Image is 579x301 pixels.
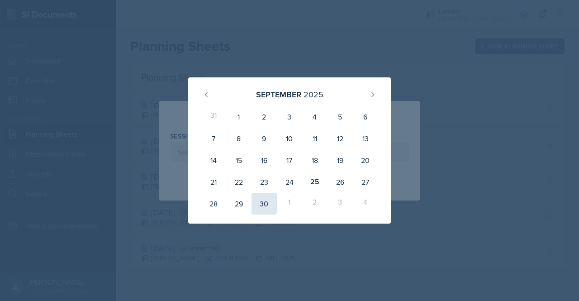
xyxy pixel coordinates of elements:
div: 8 [226,128,252,149]
div: 12 [327,128,353,149]
div: 3 [277,106,302,128]
div: 11 [302,128,327,149]
div: 21 [201,171,226,193]
div: 14 [201,149,226,171]
div: 15 [226,149,252,171]
div: 23 [252,171,277,193]
div: 30 [252,193,277,215]
div: 20 [353,149,378,171]
div: 29 [226,193,252,215]
div: 24 [277,171,302,193]
div: 4 [302,106,327,128]
div: 25 [302,171,327,193]
div: 2 [252,106,277,128]
div: 1 [226,106,252,128]
div: 2 [302,193,327,215]
div: 3 [327,193,353,215]
div: 1 [277,193,302,215]
div: 5 [327,106,353,128]
div: 22 [226,171,252,193]
div: 19 [327,149,353,171]
div: 9 [252,128,277,149]
div: 7 [201,128,226,149]
div: 28 [201,193,226,215]
div: 6 [353,106,378,128]
div: 16 [252,149,277,171]
div: 4 [353,193,378,215]
div: 10 [277,128,302,149]
div: 27 [353,171,378,193]
div: 2025 [304,88,323,100]
div: 13 [353,128,378,149]
div: 26 [327,171,353,193]
div: 31 [201,106,226,128]
div: 17 [277,149,302,171]
div: September [256,88,301,100]
div: 18 [302,149,327,171]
